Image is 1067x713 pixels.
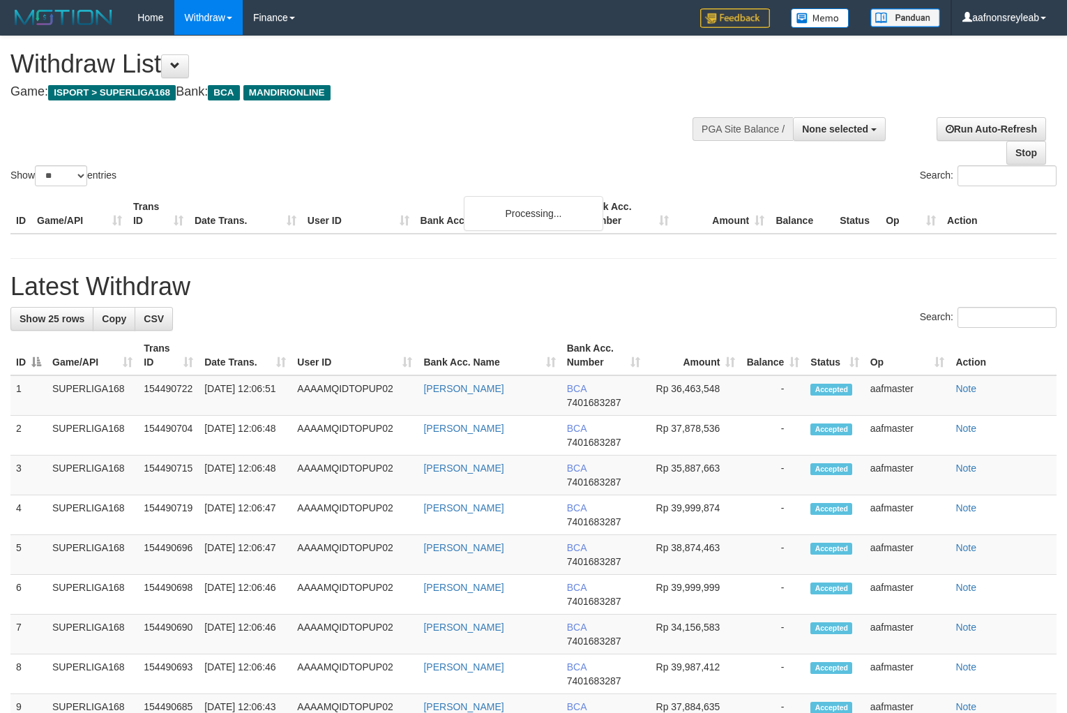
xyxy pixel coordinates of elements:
th: Op: activate to sort column ascending [865,336,951,375]
span: Copy 7401683287 to clipboard [567,636,621,647]
span: Copy 7401683287 to clipboard [567,675,621,686]
td: SUPERLIGA168 [47,495,138,535]
a: Show 25 rows [10,307,93,331]
a: Stop [1006,141,1046,165]
a: Note [955,383,976,394]
td: 154490704 [138,416,199,456]
td: SUPERLIGA168 [47,615,138,654]
th: Trans ID [128,194,189,234]
td: [DATE] 12:06:48 [199,456,292,495]
td: aafmaster [865,375,951,416]
td: AAAAMQIDTOPUP02 [292,375,418,416]
span: Accepted [810,384,852,396]
span: Accepted [810,463,852,475]
input: Search: [958,165,1057,186]
span: Copy 7401683287 to clipboard [567,397,621,408]
td: Rp 39,999,874 [646,495,741,535]
td: Rp 35,887,663 [646,456,741,495]
td: SUPERLIGA168 [47,416,138,456]
span: Copy 7401683287 to clipboard [567,596,621,607]
h4: Game: Bank: [10,85,697,99]
a: Note [955,542,976,553]
span: BCA [567,582,587,593]
td: 3 [10,456,47,495]
td: 7 [10,615,47,654]
td: AAAAMQIDTOPUP02 [292,495,418,535]
span: Accepted [810,543,852,555]
td: 8 [10,654,47,694]
td: Rp 36,463,548 [646,375,741,416]
td: AAAAMQIDTOPUP02 [292,456,418,495]
a: [PERSON_NAME] [423,582,504,593]
td: - [741,535,805,575]
th: User ID [302,194,415,234]
td: 4 [10,495,47,535]
span: Accepted [810,423,852,435]
td: Rp 34,156,583 [646,615,741,654]
th: Game/API [31,194,128,234]
th: ID: activate to sort column descending [10,336,47,375]
a: [PERSON_NAME] [423,542,504,553]
td: SUPERLIGA168 [47,375,138,416]
td: AAAAMQIDTOPUP02 [292,416,418,456]
td: aafmaster [865,615,951,654]
th: Status: activate to sort column ascending [805,336,864,375]
td: [DATE] 12:06:46 [199,654,292,694]
td: Rp 38,874,463 [646,535,741,575]
img: panduan.png [870,8,940,27]
td: aafmaster [865,456,951,495]
td: AAAAMQIDTOPUP02 [292,654,418,694]
span: BCA [567,383,587,394]
a: [PERSON_NAME] [423,502,504,513]
td: - [741,495,805,535]
h1: Latest Withdraw [10,273,1057,301]
span: ISPORT > SUPERLIGA168 [48,85,176,100]
th: Action [941,194,1057,234]
a: CSV [135,307,173,331]
label: Show entries [10,165,116,186]
th: Bank Acc. Number: activate to sort column ascending [561,336,646,375]
td: [DATE] 12:06:51 [199,375,292,416]
td: [DATE] 12:06:47 [199,535,292,575]
input: Search: [958,307,1057,328]
span: BCA [567,463,587,474]
th: Date Trans. [189,194,302,234]
td: AAAAMQIDTOPUP02 [292,575,418,615]
span: BCA [208,85,239,100]
a: Note [955,423,976,434]
th: Amount [674,194,770,234]
td: SUPERLIGA168 [47,654,138,694]
td: - [741,456,805,495]
span: Copy 7401683287 to clipboard [567,476,621,488]
span: CSV [144,313,164,324]
td: SUPERLIGA168 [47,575,138,615]
span: Copy [102,313,126,324]
span: None selected [802,123,868,135]
td: AAAAMQIDTOPUP02 [292,535,418,575]
td: aafmaster [865,535,951,575]
th: User ID: activate to sort column ascending [292,336,418,375]
span: Accepted [810,622,852,634]
div: PGA Site Balance / [693,117,793,141]
a: Note [955,463,976,474]
div: Processing... [464,196,603,231]
td: - [741,416,805,456]
a: [PERSON_NAME] [423,661,504,673]
span: BCA [567,661,587,673]
td: [DATE] 12:06:46 [199,575,292,615]
span: BCA [567,622,587,633]
a: Note [955,582,976,593]
td: Rp 37,878,536 [646,416,741,456]
td: 154490719 [138,495,199,535]
td: Rp 39,999,999 [646,575,741,615]
td: - [741,654,805,694]
a: Run Auto-Refresh [937,117,1046,141]
td: 5 [10,535,47,575]
td: - [741,575,805,615]
span: Copy 7401683287 to clipboard [567,516,621,527]
label: Search: [920,307,1057,328]
th: Status [834,194,880,234]
span: MANDIRIONLINE [243,85,331,100]
td: aafmaster [865,416,951,456]
th: Action [950,336,1057,375]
